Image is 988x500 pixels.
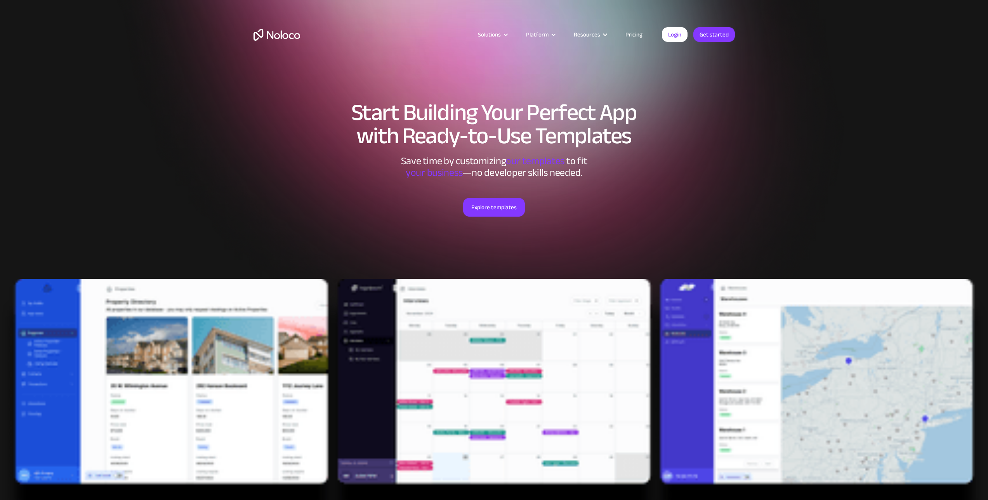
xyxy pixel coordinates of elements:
h1: Start Building Your Perfect App with Ready-to-Use Templates [254,101,735,148]
a: Get started [693,27,735,42]
a: Pricing [616,30,652,40]
div: Platform [516,30,564,40]
div: Resources [574,30,600,40]
a: Login [662,27,688,42]
a: Explore templates [463,198,525,217]
div: Solutions [478,30,501,40]
span: your business [406,163,463,182]
a: home [254,29,300,41]
div: Resources [564,30,616,40]
span: our templates [506,151,564,170]
div: Solutions [468,30,516,40]
div: Save time by customizing to fit ‍ —no developer skills needed. [378,155,611,179]
div: Platform [526,30,549,40]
